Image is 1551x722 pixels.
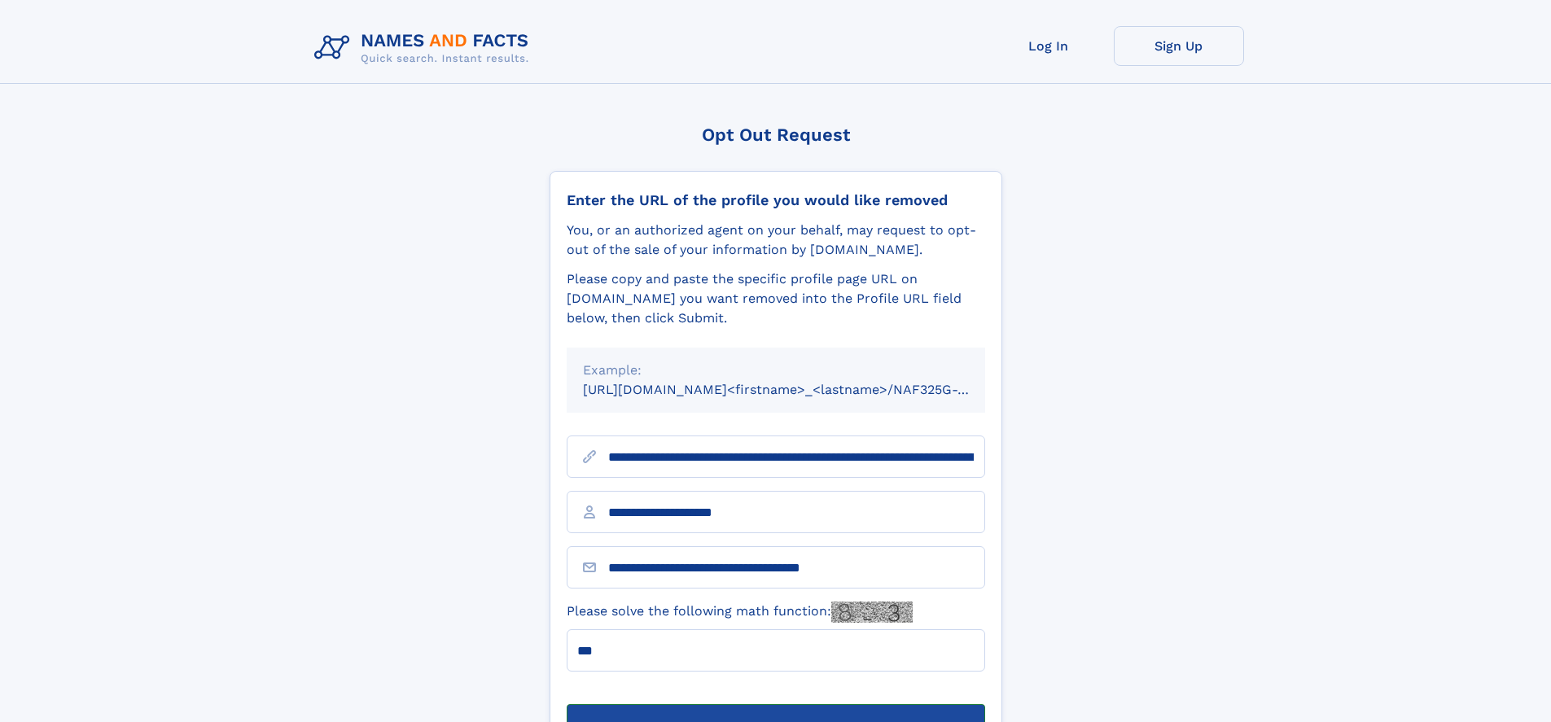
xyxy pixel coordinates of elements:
[567,191,985,209] div: Enter the URL of the profile you would like removed
[550,125,1002,145] div: Opt Out Request
[567,602,913,623] label: Please solve the following math function:
[567,269,985,328] div: Please copy and paste the specific profile page URL on [DOMAIN_NAME] you want removed into the Pr...
[984,26,1114,66] a: Log In
[308,26,542,70] img: Logo Names and Facts
[583,382,1016,397] small: [URL][DOMAIN_NAME]<firstname>_<lastname>/NAF325G-xxxxxxxx
[583,361,969,380] div: Example:
[567,221,985,260] div: You, or an authorized agent on your behalf, may request to opt-out of the sale of your informatio...
[1114,26,1244,66] a: Sign Up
